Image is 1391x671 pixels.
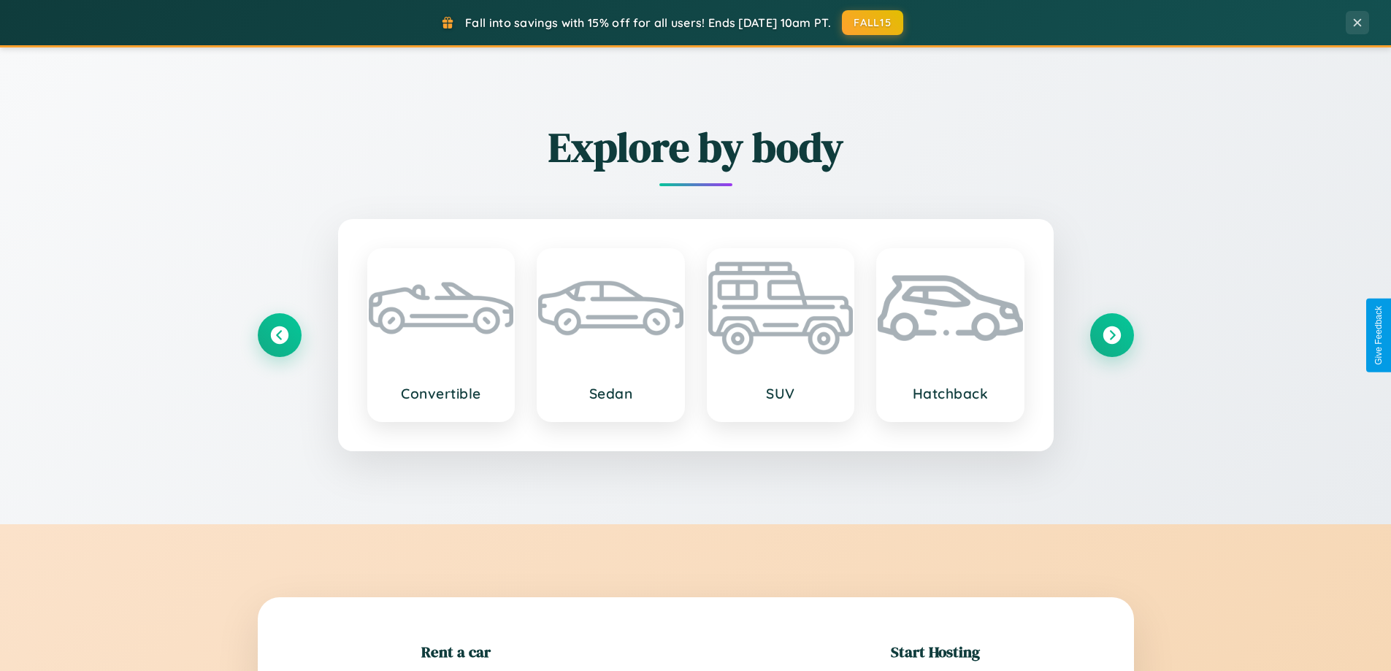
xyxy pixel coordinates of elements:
[723,385,839,402] h3: SUV
[421,641,491,662] h2: Rent a car
[891,641,980,662] h2: Start Hosting
[892,385,1008,402] h3: Hatchback
[553,385,669,402] h3: Sedan
[258,119,1134,175] h2: Explore by body
[842,10,903,35] button: FALL15
[465,15,831,30] span: Fall into savings with 15% off for all users! Ends [DATE] 10am PT.
[383,385,499,402] h3: Convertible
[1373,306,1384,365] div: Give Feedback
